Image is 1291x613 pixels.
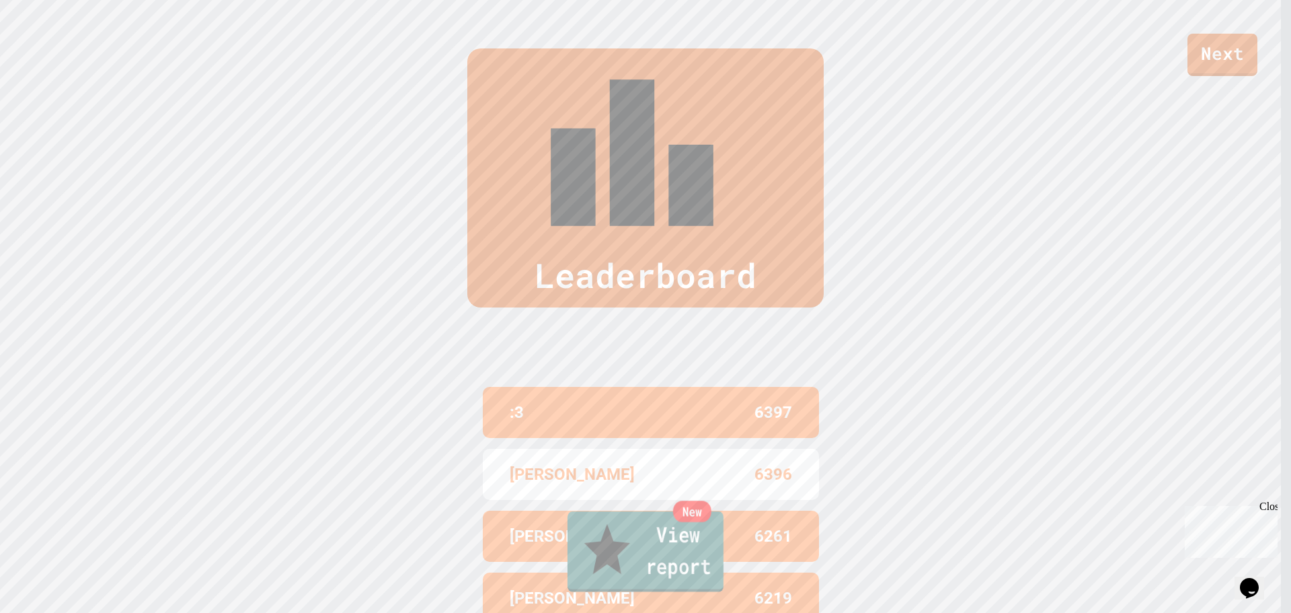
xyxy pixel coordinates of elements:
[467,48,824,308] div: Leaderboard
[510,586,635,610] p: [PERSON_NAME]
[1187,34,1257,76] a: Next
[510,462,635,486] p: [PERSON_NAME]
[1235,559,1278,600] iframe: chat widget
[510,400,524,425] p: :3
[568,511,723,592] a: View report
[673,501,711,522] div: New
[754,462,792,486] p: 6396
[754,400,792,425] p: 6397
[754,586,792,610] p: 6219
[1179,501,1278,558] iframe: chat widget
[5,5,93,85] div: Chat with us now!Close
